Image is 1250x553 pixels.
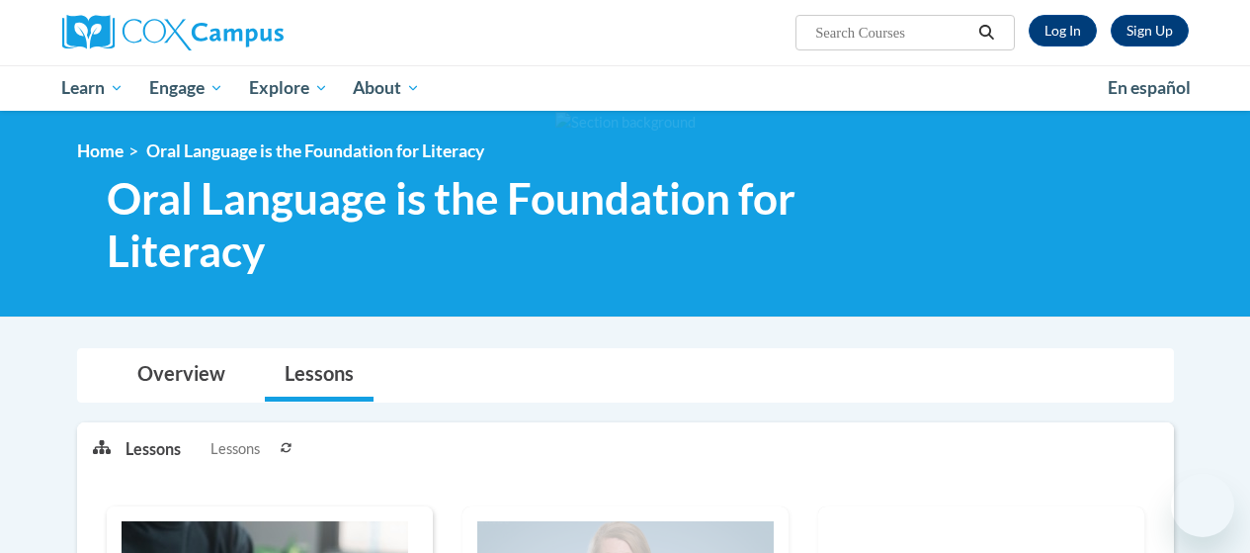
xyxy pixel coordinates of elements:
[555,112,696,134] img: Section background
[353,76,420,100] span: About
[149,76,223,100] span: Engage
[62,15,418,50] a: Cox Campus
[1095,67,1204,109] a: En español
[813,21,971,45] input: Search Courses
[47,65,1204,111] div: Main menu
[146,140,484,161] span: Oral Language is the Foundation for Literacy
[1111,15,1189,46] a: Register
[61,76,124,100] span: Learn
[77,140,124,161] a: Home
[210,438,260,460] span: Lessons
[118,349,245,402] a: Overview
[1171,474,1234,537] iframe: Button to launch messaging window
[971,21,1001,45] button: Search
[125,438,181,460] p: Lessons
[249,76,328,100] span: Explore
[1108,77,1191,98] span: En español
[265,349,374,402] a: Lessons
[1029,15,1097,46] a: Log In
[107,172,922,277] span: Oral Language is the Foundation for Literacy
[340,65,433,111] a: About
[236,65,341,111] a: Explore
[62,15,284,50] img: Cox Campus
[49,65,137,111] a: Learn
[136,65,236,111] a: Engage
